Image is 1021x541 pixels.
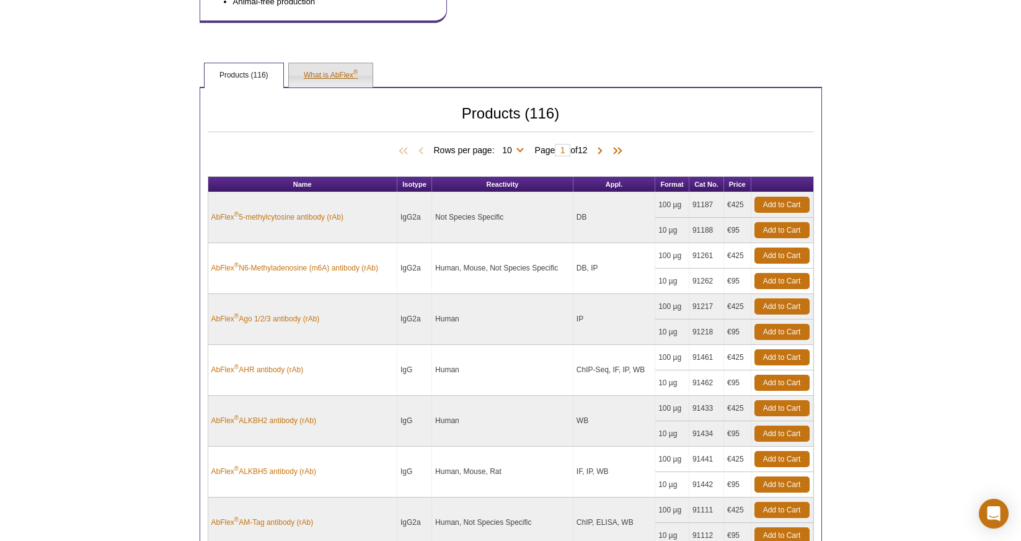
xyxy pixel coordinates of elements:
sup: ® [234,364,239,370]
td: 100 µg [655,243,689,269]
td: 91262 [689,269,724,294]
th: Name [208,177,398,192]
sup: ® [234,313,239,320]
td: €425 [724,192,751,218]
sup: ® [234,516,239,523]
td: 10 µg [655,320,689,345]
td: IgG2a [397,192,432,243]
th: Reactivity [432,177,573,192]
td: 100 µg [655,498,689,523]
a: Add to Cart [754,426,810,442]
td: 100 µg [655,192,689,218]
td: 10 µg [655,269,689,294]
th: Format [655,177,689,192]
td: €425 [724,345,751,370]
td: IgG2a [397,294,432,345]
span: Last Page [606,145,625,158]
a: AbFlex®Ago 1/2/3 antibody (rAb) [211,313,320,324]
a: Add to Cart [754,375,810,391]
span: First Page [396,145,415,158]
th: Appl. [573,177,655,192]
td: 91217 [689,294,724,320]
td: €425 [724,447,751,472]
td: IgG [397,345,432,396]
td: Human [432,396,573,447]
td: 91111 [689,498,724,523]
a: Add to Cart [754,197,810,213]
td: 91187 [689,192,724,218]
span: Rows per page: [433,143,528,156]
a: Add to Cart [754,349,810,365]
sup: ® [234,211,239,218]
a: What is AbFlex® [289,63,373,88]
a: Add to Cart [754,451,810,467]
td: DB [573,192,655,243]
sup: ® [234,414,239,421]
td: IF, IP, WB [573,447,655,498]
td: €95 [724,370,751,396]
a: AbFlex®ALKBH5 antibody (rAb) [211,466,316,477]
td: €95 [724,472,751,498]
td: €425 [724,498,751,523]
td: WB [573,396,655,447]
a: Add to Cart [754,248,810,264]
a: AbFlex®N6-Methyladenosine (m6A) antibody (rAb) [211,262,379,274]
th: Isotype [397,177,432,192]
td: IgG [397,447,432,498]
td: IgG [397,396,432,447]
td: €425 [724,396,751,421]
sup: ® [234,465,239,472]
th: Cat No. [689,177,724,192]
a: AbFlex®ALKBH2 antibody (rAb) [211,415,316,426]
td: 91462 [689,370,724,396]
a: Add to Cart [754,273,810,289]
th: Price [724,177,751,192]
td: 10 µg [655,472,689,498]
a: Add to Cart [754,222,810,238]
td: 91442 [689,472,724,498]
td: DB, IP [573,243,655,294]
td: 91218 [689,320,724,345]
h2: Products (116) [208,108,814,132]
span: Next Page [594,145,606,158]
a: AbFlex®AHR antibody (rAb) [211,364,304,375]
a: Add to Cart [754,400,810,416]
span: Previous Page [415,145,427,158]
td: €95 [724,218,751,243]
sup: ® [353,69,358,76]
td: 91461 [689,345,724,370]
td: IP [573,294,655,345]
a: Add to Cart [754,476,810,493]
td: ChIP-Seq, IF, IP, WB [573,345,655,396]
td: €95 [724,269,751,294]
td: Human, Mouse, Not Species Specific [432,243,573,294]
td: IgG2a [397,243,432,294]
td: 91261 [689,243,724,269]
td: Human [432,345,573,396]
td: €425 [724,294,751,320]
td: 10 µg [655,370,689,396]
td: 100 µg [655,294,689,320]
td: 91188 [689,218,724,243]
div: Open Intercom Messenger [979,499,1009,529]
a: Add to Cart [754,502,810,518]
a: Add to Cart [754,298,810,315]
td: €95 [724,421,751,447]
a: AbFlex®AM-Tag antibody (rAb) [211,517,314,528]
a: Products (116) [205,63,283,88]
td: 100 µg [655,345,689,370]
td: 91441 [689,447,724,472]
span: 12 [578,145,588,155]
td: 91433 [689,396,724,421]
td: 10 µg [655,218,689,243]
sup: ® [234,262,239,269]
span: Page of [529,144,594,156]
a: AbFlex®5-methylcytosine antibody (rAb) [211,212,343,223]
td: 100 µg [655,396,689,421]
td: 91434 [689,421,724,447]
td: €425 [724,243,751,269]
td: €95 [724,320,751,345]
a: Add to Cart [754,324,810,340]
td: Human [432,294,573,345]
td: 100 µg [655,447,689,472]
